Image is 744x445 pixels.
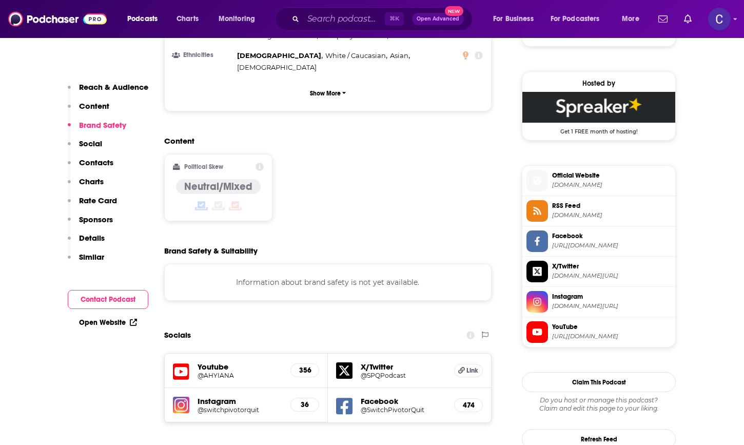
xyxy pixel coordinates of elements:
[198,362,282,372] h5: Youtube
[184,163,223,170] h2: Political Skew
[68,177,104,196] button: Charts
[285,7,482,31] div: Search podcasts, credits, & more...
[552,171,671,180] span: Official Website
[544,11,615,27] button: open menu
[28,60,36,68] img: tab_domain_overview_orange.svg
[615,11,652,27] button: open menu
[391,31,421,40] span: Directors
[120,11,171,27] button: open menu
[552,302,671,310] span: instagram.com/switchpivotorquit
[79,252,104,262] p: Similar
[493,12,534,26] span: For Business
[622,12,639,26] span: More
[552,333,671,340] span: https://www.youtube.com/@AHYIANA
[361,406,446,414] a: @SwitchPivotorQuit
[299,366,310,375] h5: 356
[522,79,675,88] div: Hosted by
[237,51,321,60] span: [DEMOGRAPHIC_DATA]
[708,8,731,30] img: User Profile
[522,396,676,413] div: Claim and edit this page to your liking.
[173,397,189,413] img: iconImage
[68,82,148,101] button: Reach & Audience
[552,181,671,189] span: spreaker.com
[219,12,255,26] span: Monitoring
[79,101,109,111] p: Content
[68,233,105,252] button: Details
[237,50,323,62] span: ,
[526,200,671,222] a: RSS Feed[DOMAIN_NAME]
[466,366,478,375] span: Link
[361,396,446,406] h5: Facebook
[445,6,463,16] span: New
[198,372,282,379] a: @AHYIANA
[68,120,126,139] button: Brand Safety
[29,16,50,25] div: v 4.0.25
[412,13,464,25] button: Open AdvancedNew
[68,215,113,234] button: Sponsors
[170,11,205,27] a: Charts
[79,233,105,243] p: Details
[526,321,671,343] a: YouTube[URL][DOMAIN_NAME]
[552,211,671,219] span: spreaker.com
[708,8,731,30] span: Logged in as publicityxxtina
[173,52,233,59] h3: Ethnicities
[79,158,113,167] p: Contacts
[321,31,387,40] span: Company Founders
[551,12,600,26] span: For Podcasters
[526,170,671,191] a: Official Website[DOMAIN_NAME]
[79,215,113,224] p: Sponsors
[164,246,258,256] h2: Brand Safety & Suitability
[184,180,252,193] h4: Neutral/Mixed
[68,139,102,158] button: Social
[68,196,117,215] button: Rate Card
[708,8,731,30] button: Show profile menu
[79,139,102,148] p: Social
[522,92,675,123] img: Spreaker Deal: Get 1 FREE month of hosting!
[164,136,483,146] h2: Content
[68,252,104,271] button: Similar
[654,10,672,28] a: Show notifications dropdown
[237,63,317,71] span: [DEMOGRAPHIC_DATA]
[522,92,675,134] a: Spreaker Deal: Get 1 FREE month of hosting!
[390,50,410,62] span: ,
[79,120,126,130] p: Brand Safety
[361,362,446,372] h5: X/Twitter
[211,11,268,27] button: open menu
[8,9,107,29] img: Podchaser - Follow, Share and Rate Podcasts
[177,12,199,26] span: Charts
[164,325,191,345] h2: Socials
[39,61,92,67] div: Domain Overview
[526,261,671,282] a: X/Twitter[DOMAIN_NAME][URL]
[522,123,675,135] span: Get 1 FREE month of hosting!
[552,272,671,280] span: twitter.com/SPQPodcast
[79,318,137,327] a: Open Website
[454,364,483,377] a: Link
[198,396,282,406] h5: Instagram
[164,264,492,301] div: Information about brand safety is not yet available.
[127,12,158,26] span: Podcasts
[361,372,446,379] a: @SPQPodcast
[552,201,671,210] span: RSS Feed
[680,10,696,28] a: Show notifications dropdown
[173,84,483,103] button: Show More
[198,406,282,414] a: @switchpivotorquit
[16,16,25,25] img: logo_orange.svg
[552,242,671,249] span: https://www.facebook.com/SwitchPivotorQuit
[385,12,404,26] span: ⌘ K
[68,101,109,120] button: Content
[16,27,25,35] img: website_grey.svg
[486,11,546,27] button: open menu
[113,61,173,67] div: Keywords by Traffic
[68,158,113,177] button: Contacts
[463,401,474,410] h5: 474
[27,27,113,35] div: Domain: [DOMAIN_NAME]
[325,51,386,60] span: White / Caucasian
[102,60,110,68] img: tab_keywords_by_traffic_grey.svg
[79,196,117,205] p: Rate Card
[79,177,104,186] p: Charts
